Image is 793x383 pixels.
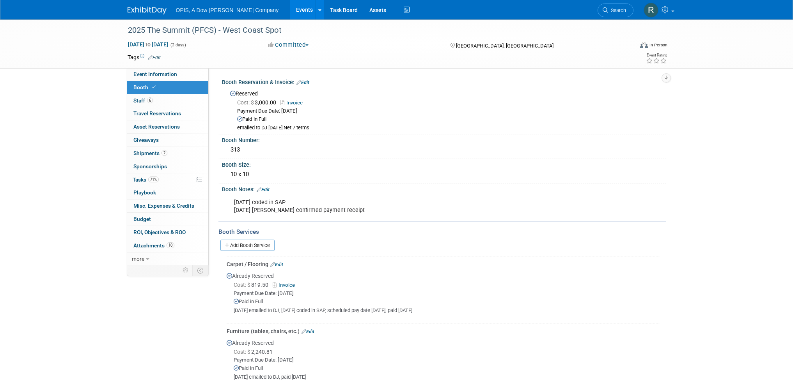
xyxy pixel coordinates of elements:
a: Staff6 [127,94,208,107]
div: Paid in Full [234,298,660,305]
a: Add Booth Service [220,240,275,251]
img: ExhibitDay [128,7,167,14]
span: Asset Reservations [133,124,180,130]
a: Attachments10 [127,239,208,252]
a: Event Information [127,68,208,81]
span: 71% [148,176,159,182]
span: 6 [147,97,153,103]
div: Carpet / Flooring [227,260,660,268]
span: Tasks [133,176,159,183]
button: Committed [265,41,312,49]
span: Giveaways [133,137,159,143]
div: Payment Due Date: [DATE] [237,108,660,115]
span: Cost: $ [234,349,251,355]
div: Booth Number: [222,134,666,144]
span: 819.50 [234,282,271,288]
div: [DATE] coded in SAP [DATE] [PERSON_NAME] confirmed payment receipt [229,195,580,218]
a: Misc. Expenses & Credits [127,199,208,212]
td: Toggle Event Tabs [192,265,208,275]
span: Staff [133,97,153,104]
div: Paid in Full [234,365,660,372]
td: Personalize Event Tab Strip [179,265,193,275]
span: Playbook [133,189,156,196]
span: Search [608,7,626,13]
div: Booth Size: [222,159,666,169]
a: Travel Reservations [127,107,208,120]
span: Travel Reservations [133,110,181,116]
div: [DATE] emailed to DJ, [DATE] coded in SAP, scheduled pay date [DATE], paid [DATE] [234,307,660,314]
span: [GEOGRAPHIC_DATA], [GEOGRAPHIC_DATA] [456,43,554,49]
span: Sponsorships [133,163,167,169]
span: Attachments [133,242,174,249]
div: Payment Due Date: [DATE] [234,290,660,297]
span: Budget [133,216,151,222]
div: Event Format [587,41,668,52]
div: Event Rating [646,53,667,57]
span: ROI, Objectives & ROO [133,229,186,235]
span: 3,000.00 [237,99,279,106]
a: Edit [148,55,161,60]
span: Misc. Expenses & Credits [133,203,194,209]
img: Format-Inperson.png [640,42,648,48]
div: 313 [228,144,660,156]
a: Shipments2 [127,147,208,160]
img: Renee Ortner [644,3,658,18]
span: 10 [167,242,174,248]
span: Event Information [133,71,177,77]
a: Invoice [273,282,298,288]
a: Booth [127,81,208,94]
span: 2,240.81 [234,349,276,355]
a: Edit [257,187,270,192]
a: Edit [302,329,314,334]
a: more [127,252,208,265]
div: emailed to DJ [DATE] Net 7 terms [237,125,660,131]
div: [DATE] emailed to DJ, paid [DATE] [234,374,660,381]
span: more [132,256,144,262]
a: ROI, Objectives & ROO [127,226,208,239]
td: Tags [128,53,161,61]
span: OPIS, A Dow [PERSON_NAME] Company [176,7,279,13]
div: Paid in Full [237,116,660,123]
div: 2025 The Summit (PFCS) - West Coast Spot [125,23,622,37]
div: Payment Due Date: [DATE] [234,357,660,364]
div: In-Person [649,42,667,48]
span: Cost: $ [234,282,251,288]
span: 2 [161,150,167,156]
a: Tasks71% [127,173,208,186]
div: Furniture (tables, chairs, etc.) [227,327,660,335]
a: Asset Reservations [127,120,208,133]
div: Booth Services [218,228,666,236]
div: 10 x 10 [228,168,660,180]
i: Booth reservation complete [152,85,156,89]
a: Playbook [127,186,208,199]
a: Search [598,4,633,17]
a: Edit [296,80,309,85]
span: (2 days) [170,42,186,48]
span: Booth [133,84,157,90]
span: Shipments [133,150,167,156]
span: to [144,41,152,48]
div: Reserved [228,88,660,132]
span: [DATE] [DATE] [128,41,169,48]
div: Booth Reservation & Invoice: [222,76,666,86]
a: Sponsorships [127,160,208,173]
a: Invoice [280,100,307,106]
a: Edit [270,262,283,267]
a: Budget [127,213,208,226]
a: Giveaways [127,134,208,146]
span: Cost: $ [237,99,255,106]
div: Already Reserved [227,268,660,320]
div: Booth Notes: [222,184,666,194]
